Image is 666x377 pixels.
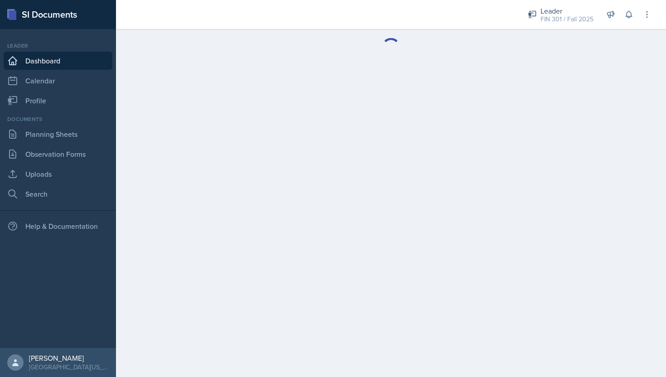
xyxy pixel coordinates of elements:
div: FIN 301 / Fall 2025 [541,14,594,24]
a: Calendar [4,72,112,90]
a: Planning Sheets [4,125,112,143]
a: Observation Forms [4,145,112,163]
div: Help & Documentation [4,217,112,235]
a: Dashboard [4,52,112,70]
a: Profile [4,92,112,110]
div: Documents [4,115,112,123]
div: [GEOGRAPHIC_DATA][US_STATE] in [GEOGRAPHIC_DATA] [29,362,109,372]
div: [PERSON_NAME] [29,353,109,362]
div: Leader [4,42,112,50]
a: Search [4,185,112,203]
div: Leader [541,5,594,16]
a: Uploads [4,165,112,183]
